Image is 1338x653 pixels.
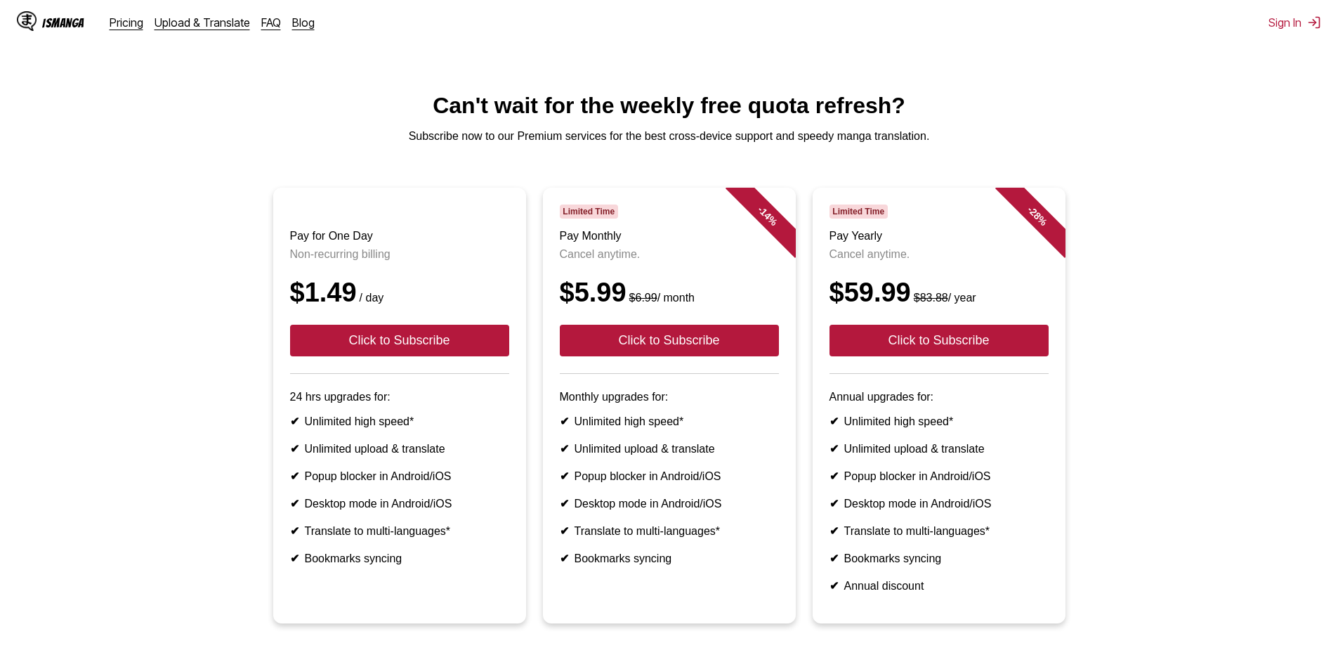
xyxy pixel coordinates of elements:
b: ✔ [290,415,299,427]
b: ✔ [829,525,839,537]
a: IsManga LogoIsManga [17,11,110,34]
li: Unlimited upload & translate [290,442,509,455]
s: $6.99 [629,292,657,304]
h3: Pay for One Day [290,230,509,243]
li: Translate to multi-languages* [560,524,779,538]
div: $1.49 [290,278,509,308]
div: $59.99 [829,278,1049,308]
p: Annual upgrades for: [829,391,1049,403]
li: Translate to multi-languages* [829,524,1049,538]
b: ✔ [829,580,839,592]
li: Unlimited upload & translate [560,442,779,455]
p: 24 hrs upgrades for: [290,391,509,403]
h3: Pay Monthly [560,230,779,243]
s: $83.88 [914,292,948,304]
li: Annual discount [829,579,1049,593]
small: / year [911,292,976,304]
b: ✔ [829,552,839,564]
li: Translate to multi-languages* [290,524,509,538]
div: - 14 % [725,174,809,258]
button: Click to Subscribe [829,325,1049,356]
li: Bookmarks syncing [290,552,509,565]
b: ✔ [560,470,569,482]
li: Unlimited high speed* [829,415,1049,428]
b: ✔ [560,552,569,564]
a: Upload & Translate [155,15,250,30]
li: Popup blocker in Android/iOS [829,470,1049,483]
span: Limited Time [560,205,618,219]
span: Limited Time [829,205,888,219]
small: / month [627,292,695,304]
li: Unlimited upload & translate [829,442,1049,455]
div: - 28 % [995,174,1079,258]
a: Pricing [110,15,143,30]
b: ✔ [290,498,299,510]
img: IsManga Logo [17,11,37,31]
b: ✔ [829,498,839,510]
b: ✔ [290,470,299,482]
a: FAQ [261,15,281,30]
li: Desktop mode in Android/iOS [290,497,509,510]
button: Sign In [1268,15,1321,30]
h1: Can't wait for the weekly free quota refresh? [11,93,1327,119]
div: $5.99 [560,278,779,308]
p: Non-recurring billing [290,248,509,261]
img: Sign out [1307,15,1321,30]
p: Monthly upgrades for: [560,391,779,403]
b: ✔ [290,525,299,537]
b: ✔ [560,443,569,455]
button: Click to Subscribe [290,325,509,356]
li: Bookmarks syncing [560,552,779,565]
div: IsManga [42,16,84,30]
small: / day [357,292,384,304]
li: Popup blocker in Android/iOS [290,470,509,483]
button: Click to Subscribe [560,325,779,356]
li: Unlimited high speed* [560,415,779,428]
b: ✔ [290,443,299,455]
b: ✔ [290,552,299,564]
b: ✔ [560,415,569,427]
li: Desktop mode in Android/iOS [829,497,1049,510]
li: Desktop mode in Android/iOS [560,497,779,510]
h3: Pay Yearly [829,230,1049,243]
b: ✔ [829,415,839,427]
b: ✔ [560,498,569,510]
b: ✔ [829,443,839,455]
li: Bookmarks syncing [829,552,1049,565]
p: Subscribe now to our Premium services for the best cross-device support and speedy manga translat... [11,130,1327,143]
li: Unlimited high speed* [290,415,509,428]
p: Cancel anytime. [560,248,779,261]
li: Popup blocker in Android/iOS [560,470,779,483]
p: Cancel anytime. [829,248,1049,261]
b: ✔ [560,525,569,537]
a: Blog [292,15,315,30]
b: ✔ [829,470,839,482]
